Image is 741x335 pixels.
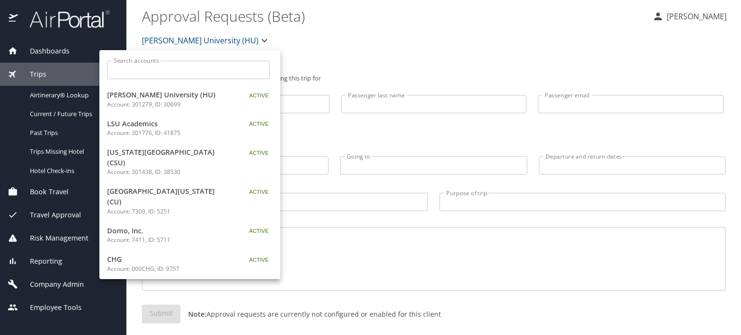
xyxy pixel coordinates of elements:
[99,181,280,220] a: [GEOGRAPHIC_DATA][US_STATE] (CU)Account: 7309, ID: 5251
[107,90,228,100] span: [PERSON_NAME] University (HU)
[107,186,228,207] span: [GEOGRAPHIC_DATA][US_STATE] (CU)
[107,119,228,129] span: LSU Academics
[107,129,228,137] p: Account: 301776, ID: 41875
[107,147,228,168] span: [US_STATE][GEOGRAPHIC_DATA] (CSU)
[99,114,280,143] a: LSU AcademicsAccount: 301776, ID: 41875
[107,254,228,265] span: CHG
[107,207,228,216] p: Account: 7309, ID: 5251
[107,168,228,176] p: Account: 301438, ID: 38530
[99,142,280,181] a: [US_STATE][GEOGRAPHIC_DATA] (CSU)Account: 301438, ID: 38530
[99,249,280,278] a: CHGAccount: 000CHG, ID: 9757
[107,265,228,273] p: Account: 000CHG, ID: 9757
[99,85,280,114] a: [PERSON_NAME] University (HU)Account: 301279, ID: 30699
[99,221,280,250] a: Domo, Inc.Account: 7411, ID: 5711
[107,226,228,236] span: Domo, Inc.
[107,100,228,109] p: Account: 301279, ID: 30699
[107,236,228,244] p: Account: 7411, ID: 5711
